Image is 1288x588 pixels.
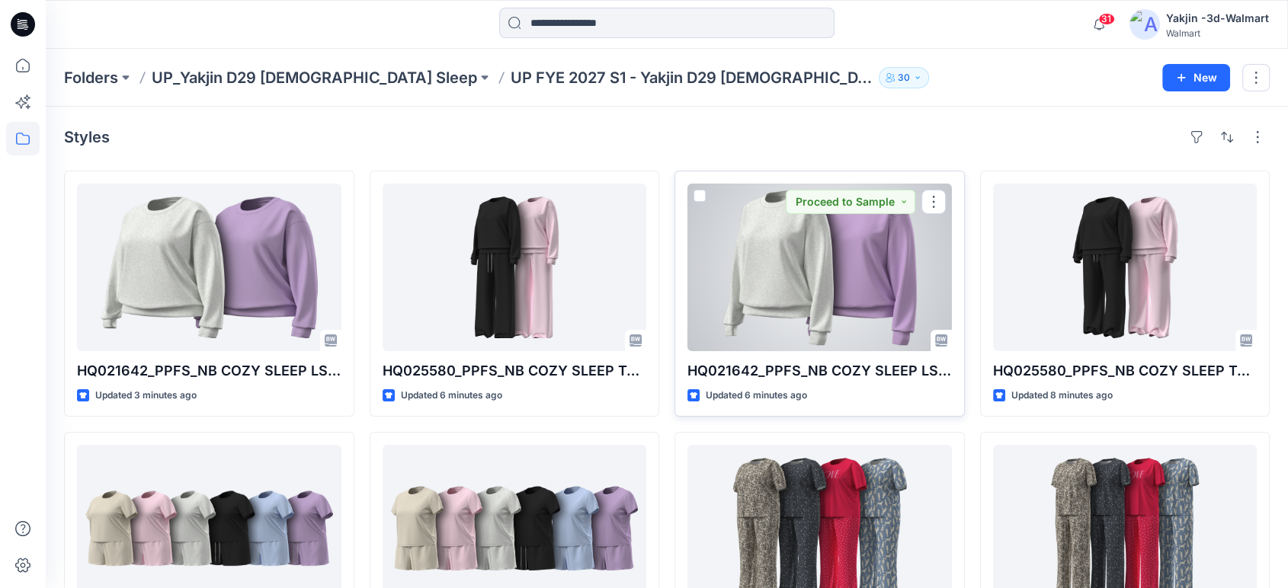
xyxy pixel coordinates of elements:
[401,388,502,404] p: Updated 6 minutes ago
[152,67,477,88] a: UP_Yakjin D29 [DEMOGRAPHIC_DATA] Sleep
[95,388,197,404] p: Updated 3 minutes ago
[511,67,873,88] p: UP FYE 2027 S1 - Yakjin D29 [DEMOGRAPHIC_DATA] Sleepwear
[687,360,952,382] p: HQ021642_PPFS_NB COZY SLEEP LS TOP
[1129,9,1160,40] img: avatar
[898,69,910,86] p: 30
[1011,388,1113,404] p: Updated 8 minutes ago
[64,128,110,146] h4: Styles
[993,360,1258,382] p: HQ025580_PPFS_NB COZY SLEEP TOP PANT_PLUS
[879,67,929,88] button: 30
[77,184,341,351] a: HQ021642_PPFS_NB COZY SLEEP LS TOP PLUS
[993,184,1258,351] a: HQ025580_PPFS_NB COZY SLEEP TOP PANT_PLUS
[1162,64,1230,91] button: New
[64,67,118,88] a: Folders
[706,388,807,404] p: Updated 6 minutes ago
[687,184,952,351] a: HQ021642_PPFS_NB COZY SLEEP LS TOP
[1166,27,1269,39] div: Walmart
[383,184,647,351] a: HQ025580_PPFS_NB COZY SLEEP TOP PANT
[1166,9,1269,27] div: Yakjin -3d-Walmart
[77,360,341,382] p: HQ021642_PPFS_NB COZY SLEEP LS TOP PLUS
[1098,13,1115,25] span: 31
[383,360,647,382] p: HQ025580_PPFS_NB COZY SLEEP TOP PANT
